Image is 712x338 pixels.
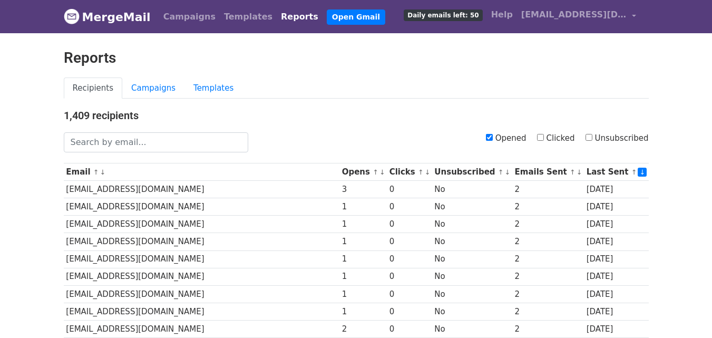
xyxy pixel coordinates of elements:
[64,132,248,152] input: Search by email...
[64,8,80,24] img: MergeMail logo
[584,250,649,268] td: [DATE]
[432,268,512,285] td: No
[512,250,584,268] td: 2
[399,4,486,25] a: Daily emails left: 50
[586,132,649,144] label: Unsubscribed
[537,134,544,141] input: Clicked
[339,250,387,268] td: 1
[64,49,649,67] h2: Reports
[584,268,649,285] td: [DATE]
[339,233,387,250] td: 1
[512,216,584,233] td: 2
[339,163,387,181] th: Opens
[387,320,432,337] td: 0
[327,9,385,25] a: Open Gmail
[432,181,512,198] td: No
[339,320,387,337] td: 2
[512,268,584,285] td: 2
[387,268,432,285] td: 0
[432,320,512,337] td: No
[512,285,584,303] td: 2
[512,303,584,320] td: 2
[387,233,432,250] td: 0
[570,168,576,176] a: ↑
[373,168,378,176] a: ↑
[64,268,339,285] td: [EMAIL_ADDRESS][DOMAIN_NAME]
[339,268,387,285] td: 1
[64,216,339,233] td: [EMAIL_ADDRESS][DOMAIN_NAME]
[432,198,512,216] td: No
[584,320,649,337] td: [DATE]
[638,168,647,177] a: ↓
[432,303,512,320] td: No
[387,250,432,268] td: 0
[584,198,649,216] td: [DATE]
[425,168,431,176] a: ↓
[339,285,387,303] td: 1
[432,216,512,233] td: No
[64,181,339,198] td: [EMAIL_ADDRESS][DOMAIN_NAME]
[537,132,575,144] label: Clicked
[184,78,242,99] a: Templates
[387,303,432,320] td: 0
[512,198,584,216] td: 2
[159,6,220,27] a: Campaigns
[64,6,151,28] a: MergeMail
[64,198,339,216] td: [EMAIL_ADDRESS][DOMAIN_NAME]
[584,163,649,181] th: Last Sent
[584,181,649,198] td: [DATE]
[64,109,649,122] h4: 1,409 recipients
[64,250,339,268] td: [EMAIL_ADDRESS][DOMAIN_NAME]
[404,9,482,21] span: Daily emails left: 50
[584,233,649,250] td: [DATE]
[418,168,424,176] a: ↑
[432,285,512,303] td: No
[521,8,627,21] span: [EMAIL_ADDRESS][DOMAIN_NAME]
[498,168,504,176] a: ↑
[339,303,387,320] td: 1
[505,168,511,176] a: ↓
[339,181,387,198] td: 3
[432,233,512,250] td: No
[339,216,387,233] td: 1
[432,163,512,181] th: Unsubscribed
[64,78,123,99] a: Recipients
[93,168,99,176] a: ↑
[584,216,649,233] td: [DATE]
[577,168,582,176] a: ↓
[64,285,339,303] td: [EMAIL_ADDRESS][DOMAIN_NAME]
[220,6,277,27] a: Templates
[339,198,387,216] td: 1
[277,6,323,27] a: Reports
[64,163,339,181] th: Email
[517,4,640,29] a: [EMAIL_ADDRESS][DOMAIN_NAME]
[64,233,339,250] td: [EMAIL_ADDRESS][DOMAIN_NAME]
[432,250,512,268] td: No
[486,132,526,144] label: Opened
[512,233,584,250] td: 2
[512,163,584,181] th: Emails Sent
[584,303,649,320] td: [DATE]
[379,168,385,176] a: ↓
[387,198,432,216] td: 0
[100,168,106,176] a: ↓
[387,216,432,233] td: 0
[512,181,584,198] td: 2
[387,163,432,181] th: Clicks
[387,285,432,303] td: 0
[631,168,637,176] a: ↑
[584,285,649,303] td: [DATE]
[64,320,339,337] td: [EMAIL_ADDRESS][DOMAIN_NAME]
[486,134,493,141] input: Opened
[512,320,584,337] td: 2
[586,134,592,141] input: Unsubscribed
[487,4,517,25] a: Help
[64,303,339,320] td: [EMAIL_ADDRESS][DOMAIN_NAME]
[122,78,184,99] a: Campaigns
[387,181,432,198] td: 0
